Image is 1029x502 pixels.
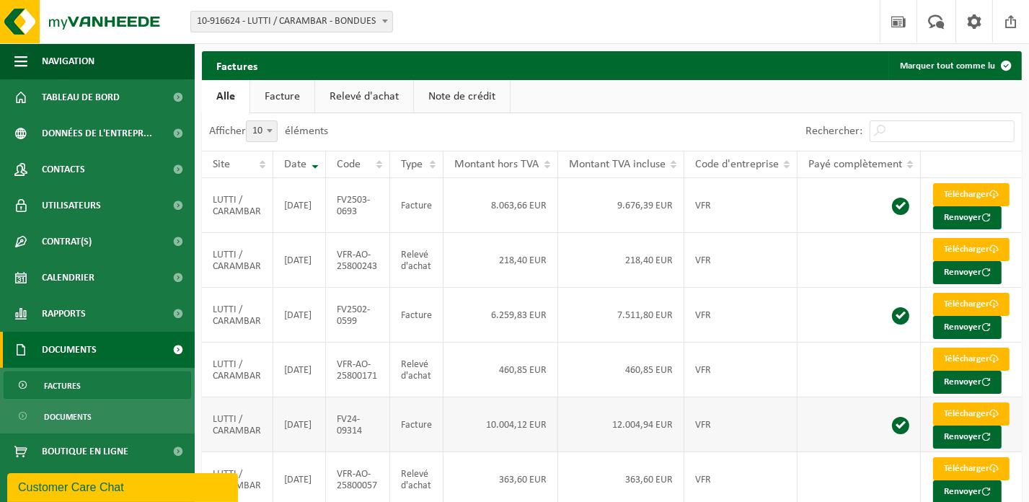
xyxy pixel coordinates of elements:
td: LUTTI / CARAMBAR [202,178,273,233]
a: Télécharger [933,402,1010,426]
label: Afficher éléments [209,125,328,137]
h2: Factures [202,51,272,79]
a: Télécharger [933,183,1010,206]
button: Renvoyer [933,261,1002,284]
span: Payé complètement [808,159,902,170]
a: Documents [4,402,191,430]
span: Rapports [42,296,86,332]
td: 6.259,83 EUR [443,288,557,343]
button: Renvoyer [933,426,1002,449]
td: 218,40 EUR [558,233,684,288]
span: Montant TVA incluse [569,159,666,170]
a: Télécharger [933,457,1010,480]
span: Boutique en ligne [42,433,128,470]
td: LUTTI / CARAMBAR [202,233,273,288]
span: Site [213,159,230,170]
td: VFR-AO-25800243 [326,233,390,288]
td: LUTTI / CARAMBAR [202,397,273,452]
span: Code d'entreprise [695,159,779,170]
td: [DATE] [273,397,326,452]
td: [DATE] [273,178,326,233]
span: Navigation [42,43,94,79]
button: Marquer tout comme lu [888,51,1020,80]
td: LUTTI / CARAMBAR [202,288,273,343]
span: 10-916624 - LUTTI / CARAMBAR - BONDUES [190,11,393,32]
a: Note de crédit [414,80,510,113]
td: VFR [684,178,798,233]
td: 9.676,39 EUR [558,178,684,233]
span: Contrat(s) [42,224,92,260]
td: LUTTI / CARAMBAR [202,343,273,397]
td: VFR [684,288,798,343]
a: Facture [250,80,314,113]
td: 10.004,12 EUR [443,397,557,452]
td: [DATE] [273,233,326,288]
td: [DATE] [273,343,326,397]
span: Contacts [42,151,85,188]
td: 460,85 EUR [558,343,684,397]
td: FV2502-0599 [326,288,390,343]
a: Télécharger [933,348,1010,371]
label: Rechercher: [805,126,862,138]
span: Utilisateurs [42,188,101,224]
a: Télécharger [933,293,1010,316]
td: 7.511,80 EUR [558,288,684,343]
a: Alle [202,80,249,113]
td: [DATE] [273,288,326,343]
td: VFR [684,397,798,452]
span: Factures [44,372,81,400]
td: FV2503-0693 [326,178,390,233]
td: Relevé d'achat [390,233,444,288]
span: 10 [247,121,277,141]
td: VFR [684,343,798,397]
td: Facture [390,178,444,233]
iframe: chat widget [7,470,241,502]
span: Date [284,159,306,170]
td: 460,85 EUR [443,343,557,397]
span: Type [401,159,423,170]
td: VFR [684,233,798,288]
span: Données de l'entrepr... [42,115,152,151]
span: Code [337,159,361,170]
span: Documents [42,332,97,368]
td: Facture [390,397,444,452]
td: FV24-09314 [326,397,390,452]
span: Montant hors TVA [454,159,539,170]
button: Renvoyer [933,316,1002,339]
span: 10-916624 - LUTTI / CARAMBAR - BONDUES [191,12,392,32]
td: 8.063,66 EUR [443,178,557,233]
a: Télécharger [933,238,1010,261]
a: Relevé d'achat [315,80,413,113]
span: Tableau de bord [42,79,120,115]
span: Documents [44,403,92,431]
button: Renvoyer [933,371,1002,394]
td: Facture [390,288,444,343]
a: Factures [4,371,191,399]
td: 218,40 EUR [443,233,557,288]
td: VFR-AO-25800171 [326,343,390,397]
td: Relevé d'achat [390,343,444,397]
span: 10 [246,120,278,142]
button: Renvoyer [933,206,1002,229]
td: 12.004,94 EUR [558,397,684,452]
span: Calendrier [42,260,94,296]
